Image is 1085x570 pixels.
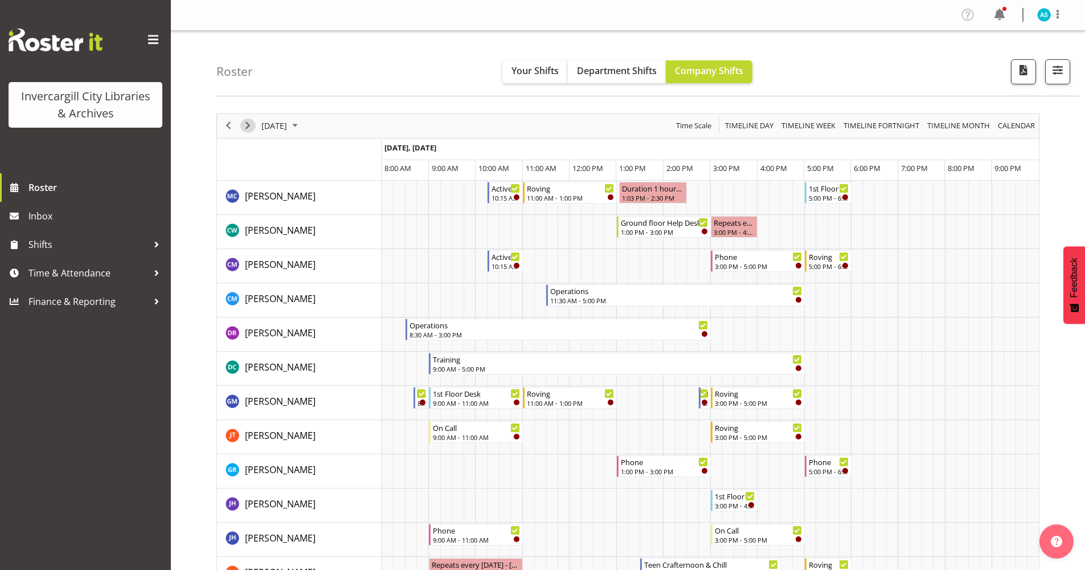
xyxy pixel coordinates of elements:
[433,535,520,544] div: 9:00 AM - 11:00 AM
[478,163,509,173] span: 10:00 AM
[621,467,708,476] div: 1:00 PM - 3:00 PM
[245,532,316,544] span: [PERSON_NAME]
[714,217,755,228] div: Repeats every [DATE] - [PERSON_NAME]
[699,387,711,409] div: Gabriel McKay Smith"s event - New book tagging Begin From Tuesday, September 23, 2025 at 2:45:00 ...
[550,285,801,296] div: Operations
[221,119,236,133] button: Previous
[715,262,802,271] div: 3:00 PM - 5:00 PM
[809,559,849,570] div: Roving
[433,364,802,373] div: 9:00 AM - 5:00 PM
[245,258,316,271] span: [PERSON_NAME]
[488,182,523,203] div: Aurora Catu"s event - Active Rhyming Begin From Tuesday, September 23, 2025 at 10:15:00 AM GMT+12...
[805,250,851,272] div: Chamique Mamolo"s event - Roving Begin From Tuesday, September 23, 2025 at 5:00:00 PM GMT+12:00 E...
[724,119,775,133] span: Timeline Day
[433,398,520,408] div: 9:00 AM - 11:00 AM
[1011,59,1036,84] button: Download a PDF of the roster for the current day
[666,163,693,173] span: 2:00 PM
[809,193,849,202] div: 5:00 PM - 6:00 PM
[1045,59,1070,84] button: Filter Shifts
[217,454,382,488] td: Grace Roscoe-Squires resource
[217,488,382,523] td: Jill Harpur resource
[809,251,849,262] div: Roving
[413,387,429,409] div: Gabriel McKay Smith"s event - Newspapers Begin From Tuesday, September 23, 2025 at 8:40:00 AM GMT...
[433,524,520,536] div: Phone
[711,387,805,409] div: Gabriel McKay Smith"s event - Roving Begin From Tuesday, September 23, 2025 at 3:00:00 PM GMT+12:...
[527,398,614,408] div: 11:00 AM - 1:00 PM
[619,163,646,173] span: 1:00 PM
[809,182,849,194] div: 1st Floor Desk
[674,119,714,133] button: Time Scale
[577,64,657,77] span: Department Shifts
[217,283,382,317] td: Cindy Mulrooney resource
[617,455,711,477] div: Grace Roscoe-Squires"s event - Phone Begin From Tuesday, September 23, 2025 at 1:00:00 PM GMT+12:...
[842,119,922,133] button: Fortnight
[492,262,520,271] div: 10:15 AM - 11:00 AM
[527,193,614,202] div: 11:00 AM - 1:00 PM
[433,422,520,433] div: On Call
[410,330,708,339] div: 8:30 AM - 3:00 PM
[901,163,928,173] span: 7:00 PM
[713,163,740,173] span: 3:00 PM
[675,119,713,133] span: Time Scale
[1069,258,1079,298] span: Feedback
[433,388,520,399] div: 1st Floor Desk
[245,429,316,442] a: [PERSON_NAME]
[217,420,382,454] td: Glen Tomlinson resource
[996,119,1037,133] button: Month
[217,215,382,249] td: Catherine Wilson resource
[854,163,881,173] span: 6:00 PM
[546,284,804,306] div: Cindy Mulrooney"s event - Operations Begin From Tuesday, September 23, 2025 at 11:30:00 AM GMT+12...
[245,223,316,237] a: [PERSON_NAME]
[217,181,382,215] td: Aurora Catu resource
[240,119,256,133] button: Next
[245,395,316,408] span: [PERSON_NAME]
[715,490,755,502] div: 1st Floor Desk
[217,386,382,420] td: Gabriel McKay Smith resource
[644,559,778,570] div: Teen Crafternoon & Chill
[715,422,802,433] div: Roving
[711,216,758,238] div: Catherine Wilson"s event - Repeats every tuesday - Catherine Wilson Begin From Tuesday, September...
[257,114,305,138] div: September 23, 2025
[621,217,708,228] div: Ground floor Help Desk
[622,193,685,202] div: 1:03 PM - 2:30 PM
[511,64,559,77] span: Your Shifts
[28,293,148,310] span: Finance & Reporting
[526,163,556,173] span: 11:00 AM
[780,119,838,133] button: Timeline Week
[429,353,805,374] div: Donald Cunningham"s event - Training Begin From Tuesday, September 23, 2025 at 9:00:00 AM GMT+12:...
[429,524,523,545] div: Jillian Hunter"s event - Phone Begin From Tuesday, September 23, 2025 at 9:00:00 AM GMT+12:00 End...
[715,501,755,510] div: 3:00 PM - 4:00 PM
[523,182,617,203] div: Aurora Catu"s event - Roving Begin From Tuesday, September 23, 2025 at 11:00:00 AM GMT+12:00 Ends...
[723,119,776,133] button: Timeline Day
[715,524,802,536] div: On Call
[711,421,805,443] div: Glen Tomlinson"s event - Roving Begin From Tuesday, September 23, 2025 at 3:00:00 PM GMT+12:00 En...
[433,433,520,442] div: 9:00 AM - 11:00 AM
[28,236,148,253] span: Shifts
[384,142,436,153] span: [DATE], [DATE]
[492,182,520,194] div: Active Rhyming
[527,388,614,399] div: Roving
[245,463,316,476] span: [PERSON_NAME]
[410,319,708,331] div: Operations
[809,467,849,476] div: 5:00 PM - 6:00 PM
[715,398,802,408] div: 3:00 PM - 5:00 PM
[711,250,805,272] div: Chamique Mamolo"s event - Phone Begin From Tuesday, September 23, 2025 at 3:00:00 PM GMT+12:00 En...
[805,182,851,203] div: Aurora Catu"s event - 1st Floor Desk Begin From Tuesday, September 23, 2025 at 5:00:00 PM GMT+12:...
[245,498,316,510] span: [PERSON_NAME]
[260,119,303,133] button: September 2025
[715,388,802,399] div: Roving
[948,163,975,173] span: 8:00 PM
[675,64,743,77] span: Company Shifts
[245,361,316,373] span: [PERSON_NAME]
[488,250,523,272] div: Chamique Mamolo"s event - Active Rhyming Begin From Tuesday, September 23, 2025 at 10:15:00 AM GM...
[809,262,849,271] div: 5:00 PM - 6:00 PM
[432,163,458,173] span: 9:00 AM
[622,182,685,194] div: Duration 1 hours - [PERSON_NAME]
[994,163,1021,173] span: 9:00 PM
[807,163,834,173] span: 5:00 PM
[550,296,801,305] div: 11:30 AM - 5:00 PM
[245,531,316,545] a: [PERSON_NAME]
[842,119,920,133] span: Timeline Fortnight
[245,292,316,306] a: [PERSON_NAME]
